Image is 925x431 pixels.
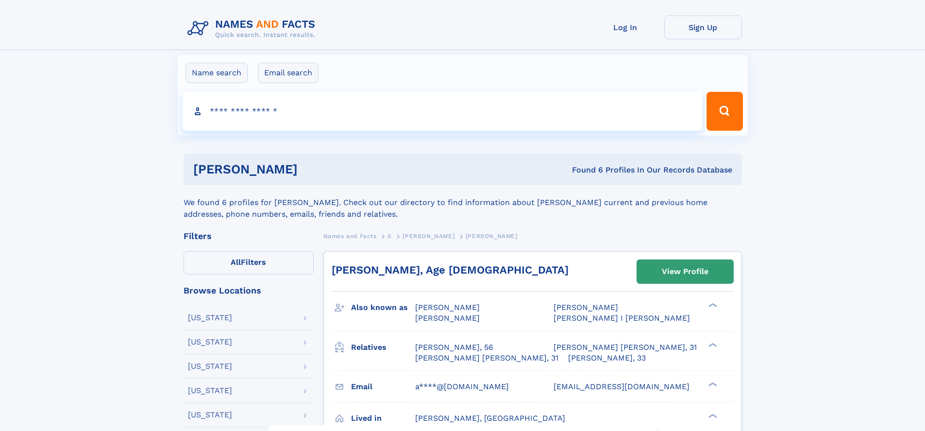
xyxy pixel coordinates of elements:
span: [PERSON_NAME] [415,313,480,323]
div: Found 6 Profiles In Our Records Database [435,165,732,175]
span: [PERSON_NAME] [554,303,618,312]
a: [PERSON_NAME], 33 [568,353,646,363]
a: [PERSON_NAME], 56 [415,342,493,353]
a: S [387,230,392,242]
h3: Also known as [351,299,415,316]
a: [PERSON_NAME] [PERSON_NAME], 31 [554,342,697,353]
a: [PERSON_NAME], Age [DEMOGRAPHIC_DATA] [332,264,569,276]
a: View Profile [637,260,733,283]
div: View Profile [662,260,708,283]
span: [PERSON_NAME] [466,233,518,240]
h1: [PERSON_NAME] [193,163,435,175]
div: ❯ [706,302,718,309]
img: Logo Names and Facts [184,16,323,42]
h3: Lived in [351,410,415,427]
div: Filters [184,232,314,241]
div: ❯ [706,381,718,387]
span: [PERSON_NAME] [403,233,454,240]
span: [PERSON_NAME] [415,303,480,312]
div: [US_STATE] [188,411,232,419]
label: Name search [185,63,248,83]
a: [PERSON_NAME] [403,230,454,242]
label: Email search [258,63,319,83]
h3: Relatives [351,339,415,356]
div: [US_STATE] [188,362,232,370]
div: [US_STATE] [188,387,232,395]
a: Log In [587,16,664,39]
div: ❯ [706,413,718,419]
button: Search Button [706,92,742,131]
a: Sign Up [664,16,742,39]
input: search input [183,92,703,131]
span: [EMAIL_ADDRESS][DOMAIN_NAME] [554,382,690,391]
span: [PERSON_NAME], [GEOGRAPHIC_DATA] [415,414,565,423]
span: S [387,233,392,240]
div: [US_STATE] [188,338,232,346]
span: All [231,258,241,267]
a: [PERSON_NAME] [PERSON_NAME], 31 [415,353,558,363]
div: Browse Locations [184,286,314,295]
a: Names and Facts [323,230,377,242]
h3: Email [351,379,415,395]
div: [US_STATE] [188,314,232,322]
div: ❯ [706,342,718,348]
label: Filters [184,251,314,275]
span: [PERSON_NAME] I [PERSON_NAME] [554,313,690,323]
div: We found 6 profiles for [PERSON_NAME]. Check out our directory to find information about [PERSON_... [184,185,742,220]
